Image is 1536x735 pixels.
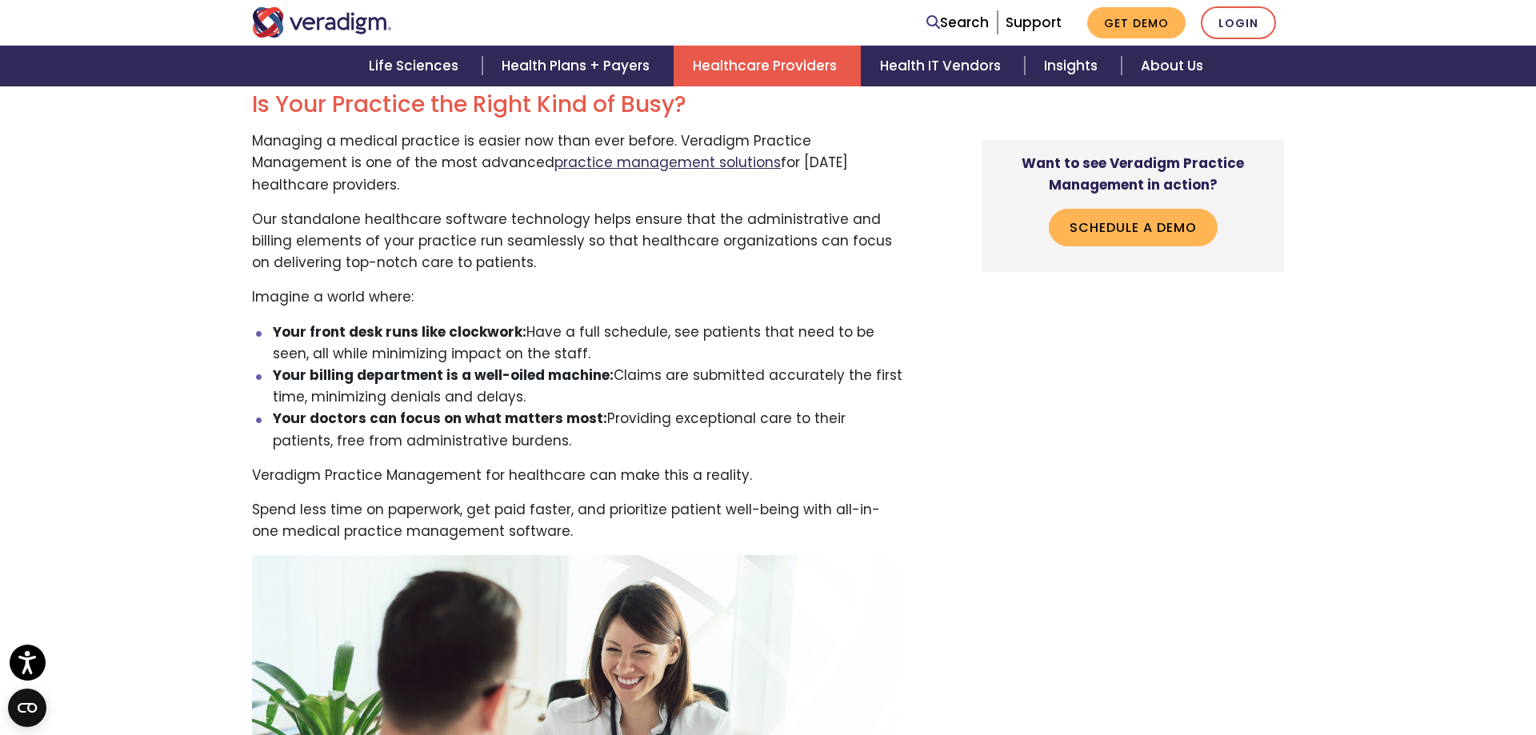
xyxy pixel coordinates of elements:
[273,322,526,342] strong: Your front desk runs like clockwork:
[252,7,392,38] img: Veradigm logo
[273,408,906,451] li: Providing exceptional care to their patients, free from administrative burdens.
[1006,13,1062,32] a: Support
[273,409,607,428] strong: Your doctors can focus on what matters most:
[252,209,906,274] p: Our standalone healthcare software technology helps ensure that the administrative and billing el...
[252,91,906,118] h2: Is Your Practice the Right Kind of Busy?
[273,365,906,408] li: Claims are submitted accurately the first time, minimizing denials and delays.
[1087,7,1186,38] a: Get Demo
[861,46,1025,86] a: Health IT Vendors
[252,499,906,542] p: Spend less time on paperwork, get paid faster, and prioritize patient well-being with all-in-one ...
[926,12,989,34] a: Search
[273,322,906,365] li: Have a full schedule, see patients that need to be seen, all while minimizing impact on the staff.
[554,153,781,172] a: practice management solutions
[1229,620,1517,716] iframe: Drift Chat Widget
[252,286,906,308] p: Imagine a world where:
[8,689,46,727] button: Open CMP widget
[482,46,674,86] a: Health Plans + Payers
[1049,209,1218,246] a: Schedule a Demo
[1201,6,1276,39] a: Login
[1122,46,1222,86] a: About Us
[350,46,482,86] a: Life Sciences
[1022,154,1244,194] strong: Want to see Veradigm Practice Management in action?
[252,465,906,486] p: Veradigm Practice Management for healthcare can make this a reality.
[674,46,861,86] a: Healthcare Providers
[252,130,906,196] p: Managing a medical practice is easier now than ever before. Veradigm Practice Management is one o...
[1025,46,1122,86] a: Insights
[273,366,614,385] strong: Your billing department is a well-oiled machine:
